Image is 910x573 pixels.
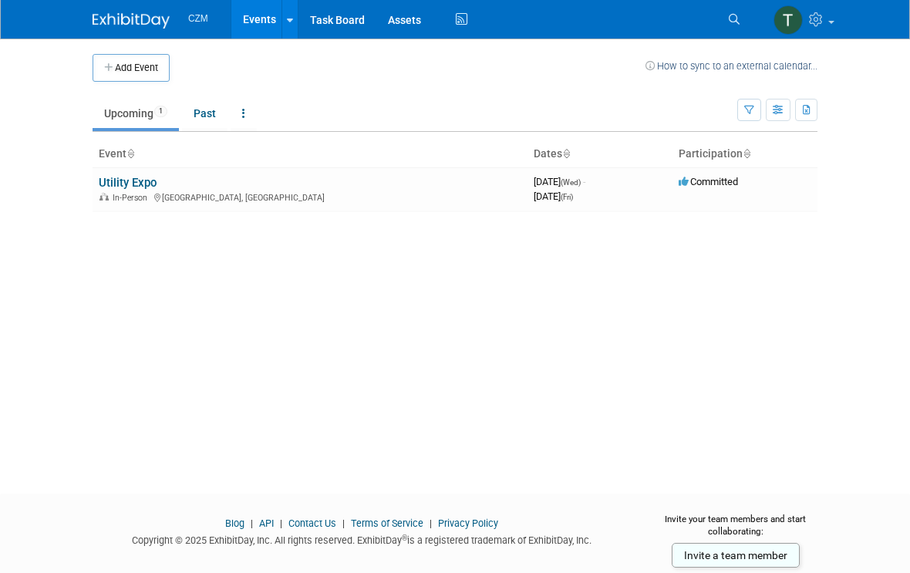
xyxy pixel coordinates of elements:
button: Add Event [93,54,170,82]
a: Sort by Event Name [126,147,134,160]
a: Privacy Policy [438,517,498,529]
div: Invite your team members and start collaborating: [654,513,818,548]
img: ExhibitDay [93,13,170,29]
span: | [247,517,257,529]
span: (Wed) [561,178,581,187]
span: | [339,517,349,529]
span: In-Person [113,193,152,203]
a: API [259,517,274,529]
a: Sort by Start Date [562,147,570,160]
sup: ® [402,534,407,542]
th: Participation [672,141,817,167]
div: Copyright © 2025 ExhibitDay, Inc. All rights reserved. ExhibitDay is a registered trademark of Ex... [93,530,631,548]
img: Tyler Robinson [773,5,803,35]
span: (Fri) [561,193,573,201]
span: | [276,517,286,529]
img: In-Person Event [99,193,109,201]
a: How to sync to an external calendar... [645,60,817,72]
th: Event [93,141,527,167]
span: 1 [154,106,167,117]
a: Upcoming1 [93,99,179,128]
span: [DATE] [534,176,585,187]
th: Dates [527,141,672,167]
span: [DATE] [534,190,573,202]
span: - [583,176,585,187]
a: Past [182,99,228,128]
a: Utility Expo [99,176,157,190]
a: Invite a team member [672,543,800,568]
span: | [426,517,436,529]
a: Blog [225,517,244,529]
span: Committed [679,176,738,187]
a: Contact Us [288,517,336,529]
span: CZM [188,13,208,24]
a: Sort by Participation Type [743,147,750,160]
a: Terms of Service [351,517,423,529]
div: [GEOGRAPHIC_DATA], [GEOGRAPHIC_DATA] [99,190,521,203]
